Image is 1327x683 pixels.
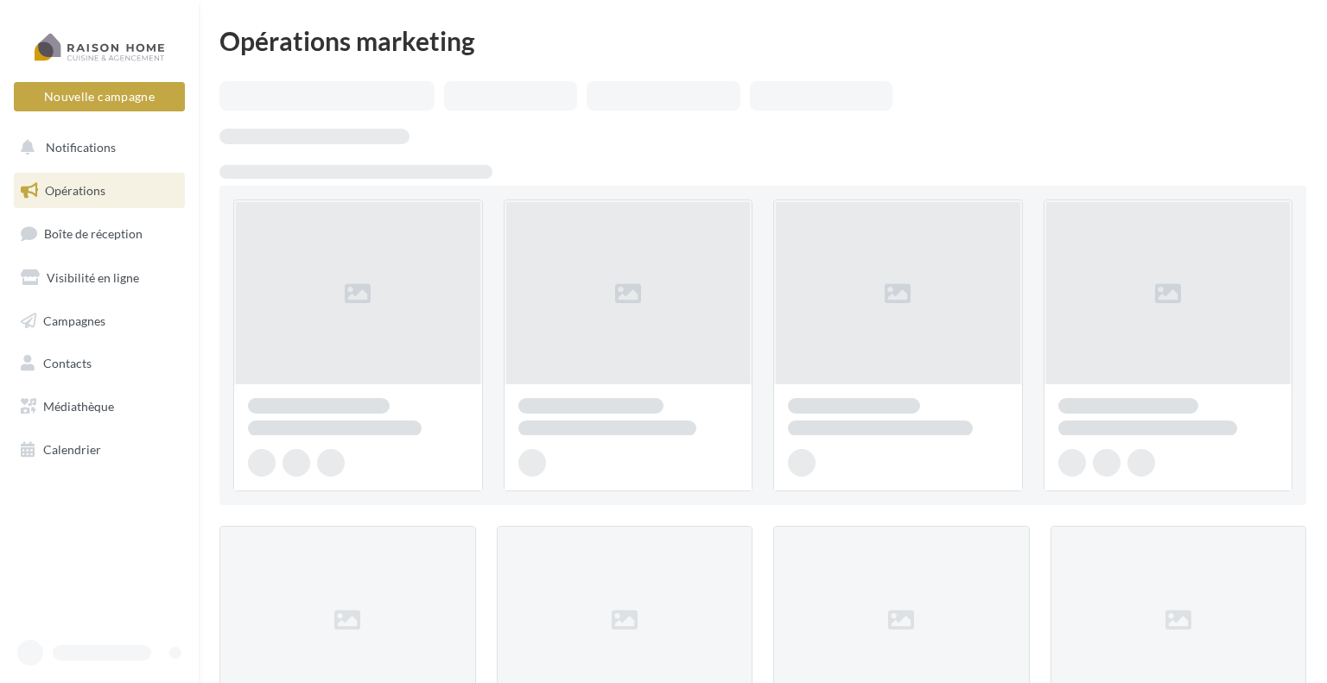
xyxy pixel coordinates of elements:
[47,270,139,285] span: Visibilité en ligne
[10,173,188,209] a: Opérations
[43,399,114,414] span: Médiathèque
[219,28,1306,54] div: Opérations marketing
[43,442,101,457] span: Calendrier
[10,260,188,296] a: Visibilité en ligne
[43,356,92,370] span: Contacts
[10,303,188,339] a: Campagnes
[10,389,188,425] a: Médiathèque
[10,345,188,382] a: Contacts
[10,432,188,468] a: Calendrier
[46,140,116,155] span: Notifications
[43,313,105,327] span: Campagnes
[14,82,185,111] button: Nouvelle campagne
[45,183,105,198] span: Opérations
[10,130,181,166] button: Notifications
[10,215,188,252] a: Boîte de réception
[44,226,143,241] span: Boîte de réception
